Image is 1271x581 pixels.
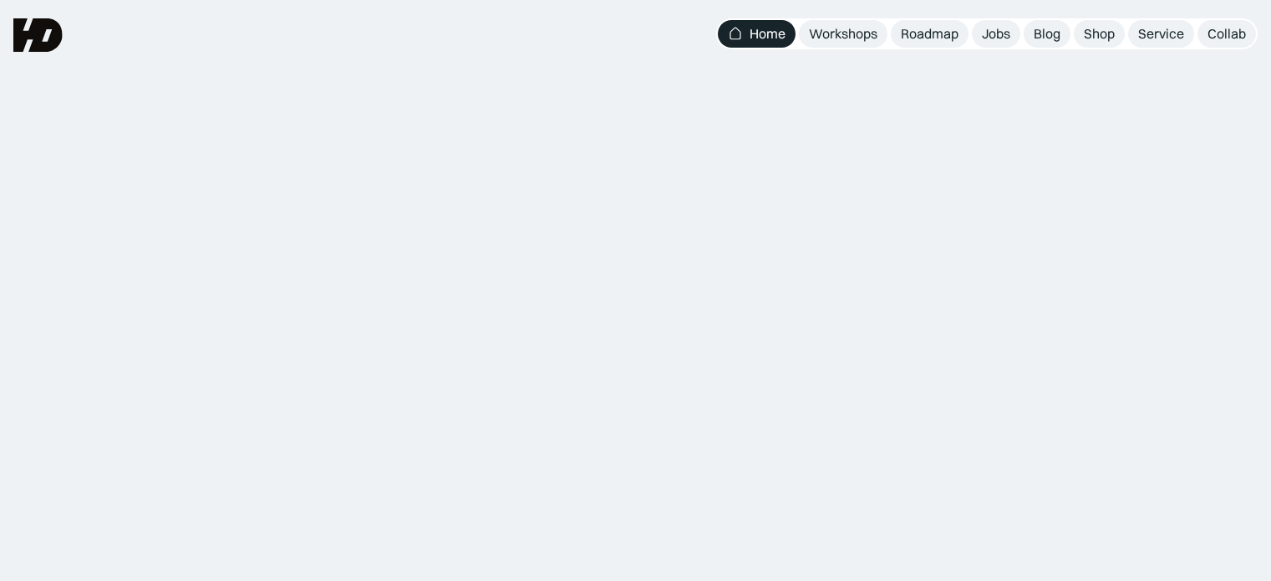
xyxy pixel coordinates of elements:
[1003,548,1107,565] div: Lihat loker desain
[891,20,969,48] a: Roadmap
[972,20,1020,48] a: Jobs
[901,25,958,43] div: Roadmap
[1024,20,1070,48] a: Blog
[1034,25,1060,43] div: Blog
[1207,25,1246,43] div: Collab
[1074,20,1125,48] a: Shop
[292,200,440,280] span: UIUX
[1128,20,1194,48] a: Service
[1138,25,1184,43] div: Service
[1197,20,1256,48] a: Collab
[651,200,688,280] span: &
[750,25,785,43] div: Home
[955,509,1040,523] div: WHO’S HIRING?
[1084,25,1115,43] div: Shop
[982,25,1010,43] div: Jobs
[718,20,796,48] a: Home
[809,25,877,43] div: Workshops
[799,20,887,48] a: Workshops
